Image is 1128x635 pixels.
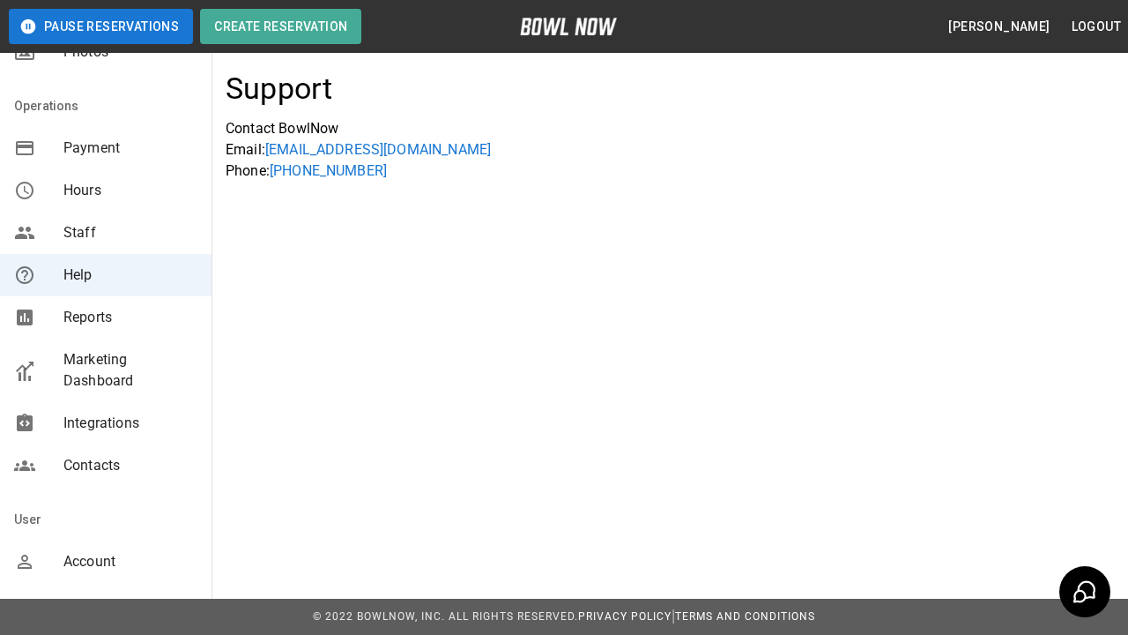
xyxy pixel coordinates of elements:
button: Logout [1065,11,1128,43]
span: Payment [63,138,197,159]
a: Privacy Policy [578,610,672,623]
span: Help [63,265,197,286]
button: [PERSON_NAME] [941,11,1057,43]
a: [PHONE_NUMBER] [270,162,387,179]
span: Integrations [63,413,197,434]
button: Create Reservation [200,9,361,44]
span: Contacts [63,455,197,476]
span: Reports [63,307,197,328]
span: © 2022 BowlNow, Inc. All Rights Reserved. [313,610,578,623]
h4: Support [226,71,333,108]
span: Marketing Dashboard [63,349,197,392]
button: Pause Reservations [9,9,193,44]
p: Phone: [226,161,1114,182]
span: Hours [63,180,197,201]
img: logo [520,18,617,35]
p: Contact BowlNow [226,118,1114,139]
span: Staff [63,222,197,243]
a: [EMAIL_ADDRESS][DOMAIN_NAME] [265,141,491,158]
p: Email: [226,139,1114,161]
span: Account [63,551,197,572]
a: Terms and Conditions [675,610,815,623]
